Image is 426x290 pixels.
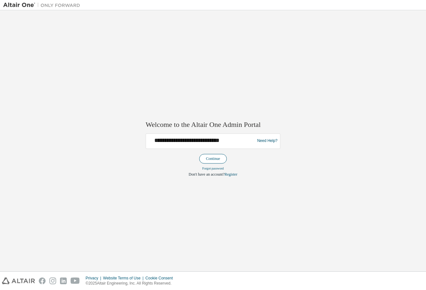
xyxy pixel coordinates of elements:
[49,278,56,284] img: instagram.svg
[145,276,176,281] div: Cookie Consent
[39,278,46,284] img: facebook.svg
[86,281,177,286] p: © 2025 Altair Engineering, Inc. All Rights Reserved.
[202,167,224,170] a: Forgot password
[189,172,225,177] span: Don't have an account?
[103,276,145,281] div: Website Terms of Use
[3,2,83,8] img: Altair One
[225,172,237,177] a: Register
[60,278,67,284] img: linkedin.svg
[86,276,103,281] div: Privacy
[2,278,35,284] img: altair_logo.svg
[71,278,80,284] img: youtube.svg
[199,154,227,163] button: Continue
[146,120,280,129] h2: Welcome to the Altair One Admin Portal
